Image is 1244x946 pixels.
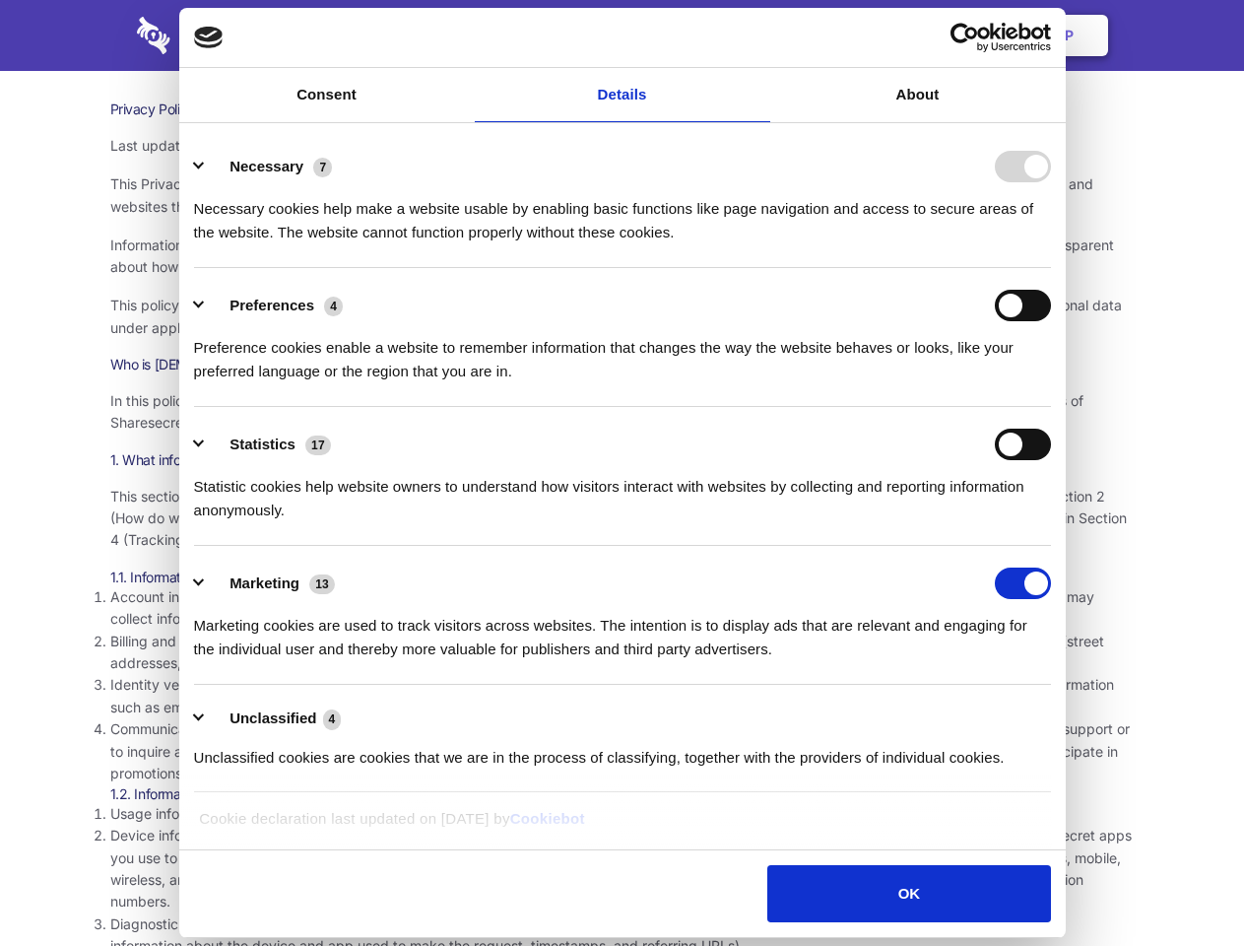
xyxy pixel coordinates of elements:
[475,68,770,122] a: Details
[194,460,1051,522] div: Statistic cookies help website owners to understand how visitors interact with websites by collec...
[110,236,1114,275] span: Information security and privacy are at the heart of what Sharesecret values and promotes as a co...
[179,68,475,122] a: Consent
[110,633,1104,671] span: Billing and payment information. In order to purchase a service, you may need to provide us with ...
[194,321,1051,383] div: Preference cookies enable a website to remember information that changes the way the website beha...
[137,17,305,54] img: logo-wordmark-white-trans-d4663122ce5f474addd5e946df7df03e33cb6a1c49d2221995e7729f52c070b2.svg
[194,731,1051,770] div: Unclassified cookies are cookies that we are in the process of classifying, together with the pro...
[305,436,331,455] span: 17
[229,436,295,452] label: Statistics
[110,827,1132,910] span: Device information. We may collect information from and about the device you use to access our se...
[194,707,354,731] button: Unclassified (4)
[110,569,308,585] span: 1.1. Information you provide to us
[510,810,585,827] a: Cookiebot
[1146,847,1220,922] iframe: Drift Widget Chat Controller
[110,676,1114,714] span: Identity verification information. Some services require you to verify your identity as part of c...
[309,574,335,594] span: 13
[110,451,382,468] span: 1. What information do we collect about you?
[194,429,344,460] button: Statistics (17)
[313,158,332,177] span: 7
[229,297,314,313] label: Preferences
[110,175,1093,214] span: This Privacy Policy describes how we process and handle data provided to Sharesecret in connectio...
[879,23,1051,52] a: Usercentrics Cookiebot - opens in a new window
[110,805,938,822] span: Usage information. We collect information about how you interact with our services, when and for ...
[110,588,1094,627] span: Account information. Our services generally require you to create an account before you can acces...
[323,709,342,729] span: 4
[110,101,1135,118] h1: Privacy Policy
[110,297,1122,335] span: This policy uses the term “personal data” to refer to information that is related to an identifie...
[767,865,1050,922] button: OK
[229,574,299,591] label: Marketing
[110,356,307,372] span: Who is [DEMOGRAPHIC_DATA]?
[110,720,1130,781] span: Communications and submissions. You may choose to provide us with information when you communicat...
[324,297,343,316] span: 4
[893,5,979,66] a: Login
[110,785,426,802] span: 1.2. Information collected when you use our services
[194,151,345,182] button: Necessary (7)
[184,807,1060,845] div: Cookie declaration last updated on [DATE] by
[110,392,1083,431] span: In this policy, “Sharesecret,” “we,” “us,” and “our” refer to Sharesecret Inc., a U.S. company. S...
[194,290,356,321] button: Preferences (4)
[194,27,224,48] img: logo
[194,182,1051,244] div: Necessary cookies help make a website usable by enabling basic functions like page navigation and...
[194,599,1051,661] div: Marketing cookies are used to track visitors across websites. The intention is to display ads tha...
[110,488,1127,549] span: This section describes the various types of information we collect from and about you. To underst...
[578,5,664,66] a: Pricing
[229,158,303,174] label: Necessary
[799,5,889,66] a: Contact
[770,68,1066,122] a: About
[194,568,348,599] button: Marketing (13)
[110,135,1135,157] p: Last updated: [DATE]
